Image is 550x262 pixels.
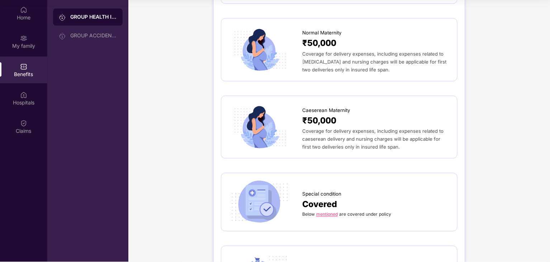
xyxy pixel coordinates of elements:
[347,212,364,217] span: covered
[20,35,27,42] img: svg+xml;base64,PHN2ZyB3aWR0aD0iMjAiIGhlaWdodD0iMjAiIHZpZXdCb3g9IjAgMCAyMCAyMCIgZmlsbD0ibm9uZSIgeG...
[302,114,336,128] span: ₹50,000
[302,212,315,217] span: Below
[70,14,117,21] div: GROUP HEALTH INSURANCE
[20,120,27,127] img: svg+xml;base64,PHN2ZyBpZD0iQ2xhaW0iIHhtbG5zPSJodHRwOi8vd3d3LnczLm9yZy8yMDAwL3N2ZyIgd2lkdGg9IjIwIi...
[302,191,341,198] span: Special condition
[59,14,66,21] img: svg+xml;base64,PHN2ZyB3aWR0aD0iMjAiIGhlaWdodD0iMjAiIHZpZXdCb3g9IjAgMCAyMCAyMCIgZmlsbD0ibm9uZSIgeG...
[228,106,290,149] img: icon
[228,181,290,224] img: icon
[20,63,27,70] img: svg+xml;base64,PHN2ZyBpZD0iQmVuZWZpdHMiIHhtbG5zPSJodHRwOi8vd3d3LnczLm9yZy8yMDAwL3N2ZyIgd2lkdGg9Ij...
[70,33,117,39] div: GROUP ACCIDENTAL INSURANCE
[20,92,27,99] img: svg+xml;base64,PHN2ZyBpZD0iSG9zcGl0YWxzIiB4bWxucz0iaHR0cDovL3d3dy53My5vcmcvMjAwMC9zdmciIHdpZHRoPS...
[302,107,350,114] span: Caeserean Maternity
[228,28,290,71] img: icon
[302,29,342,37] span: Normal Maternity
[302,51,446,73] span: Coverage for delivery expenses, including expenses related to [MEDICAL_DATA] and nursing charges ...
[302,37,336,50] span: ₹50,000
[302,128,444,150] span: Coverage for delivery expenses, including expenses related to caeserean delivery and nursing char...
[20,6,27,14] img: svg+xml;base64,PHN2ZyBpZD0iSG9tZSIgeG1sbnM9Imh0dHA6Ly93d3cudzMub3JnLzIwMDAvc3ZnIiB3aWR0aD0iMjAiIG...
[379,212,391,217] span: policy
[366,212,378,217] span: under
[339,212,346,217] span: are
[59,33,66,40] img: svg+xml;base64,PHN2ZyB3aWR0aD0iMjAiIGhlaWdodD0iMjAiIHZpZXdCb3g9IjAgMCAyMCAyMCIgZmlsbD0ibm9uZSIgeG...
[302,198,337,211] span: Covered
[316,212,338,217] a: mentioned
